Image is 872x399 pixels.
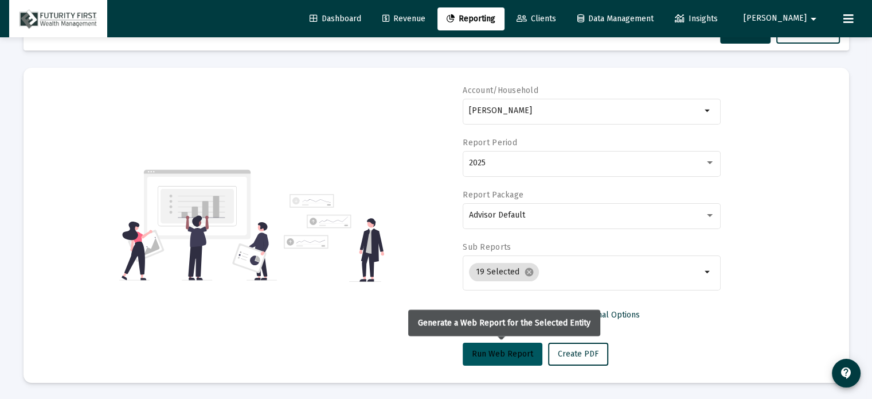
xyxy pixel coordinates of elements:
mat-icon: cancel [524,267,534,277]
img: reporting [119,168,277,282]
span: Insights [675,14,718,24]
img: reporting-alt [284,194,384,282]
mat-chip: 19 Selected [469,263,539,281]
input: Search or select an account or household [469,106,701,115]
label: Account/Household [463,86,538,95]
mat-icon: arrow_drop_down [701,104,715,118]
span: Dashboard [310,14,361,24]
span: Run Web Report [472,349,533,359]
button: Run Web Report [463,343,542,366]
a: Insights [666,7,727,30]
button: Create PDF [548,343,608,366]
span: Clients [517,14,556,24]
span: Select Custom Period [472,310,552,320]
label: Report Package [463,190,523,200]
mat-icon: arrow_drop_down [701,265,715,279]
span: Data Management [577,14,654,24]
button: [PERSON_NAME] [730,7,834,30]
a: Clients [507,7,565,30]
a: Reporting [437,7,505,30]
a: Dashboard [300,7,370,30]
span: Revenue [382,14,425,24]
span: Reporting [447,14,495,24]
mat-icon: arrow_drop_down [807,7,820,30]
mat-chip-list: Selection [469,261,701,284]
label: Sub Reports [463,242,511,252]
mat-icon: contact_support [839,366,853,380]
span: Additional Options [573,310,640,320]
span: [PERSON_NAME] [744,14,807,24]
span: Advisor Default [469,210,525,220]
a: Data Management [568,7,663,30]
img: Dashboard [18,7,99,30]
a: Revenue [373,7,435,30]
span: Create PDF [558,349,599,359]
